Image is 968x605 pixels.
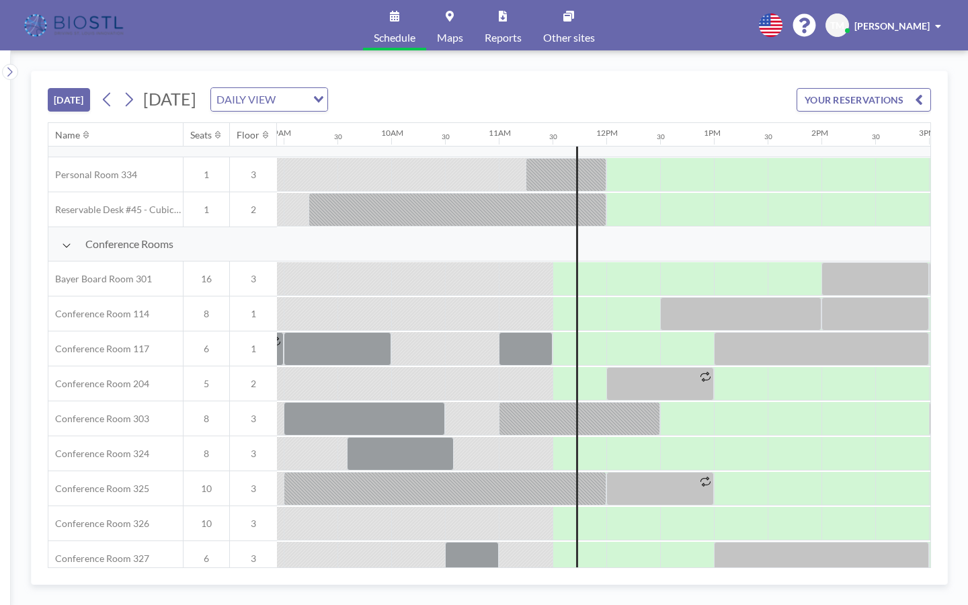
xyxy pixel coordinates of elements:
[374,32,415,43] span: Schedule
[48,88,90,112] button: [DATE]
[797,88,931,112] button: YOUR RESERVATIONS
[48,308,149,320] span: Conference Room 114
[489,128,511,138] div: 11AM
[184,169,229,181] span: 1
[230,343,277,355] span: 1
[48,169,137,181] span: Personal Room 334
[442,132,450,141] div: 30
[211,88,327,111] div: Search for option
[230,308,277,320] span: 1
[704,128,721,138] div: 1PM
[184,343,229,355] span: 6
[184,204,229,216] span: 1
[230,553,277,565] span: 3
[184,448,229,460] span: 8
[184,378,229,390] span: 5
[22,12,128,39] img: organization-logo
[85,237,173,251] span: Conference Rooms
[237,129,259,141] div: Floor
[230,204,277,216] span: 2
[184,413,229,425] span: 8
[485,32,522,43] span: Reports
[657,132,665,141] div: 30
[48,378,149,390] span: Conference Room 204
[543,32,595,43] span: Other sites
[437,32,463,43] span: Maps
[190,129,212,141] div: Seats
[184,308,229,320] span: 8
[764,132,772,141] div: 30
[214,91,278,108] span: DAILY VIEW
[280,91,305,108] input: Search for option
[184,518,229,530] span: 10
[596,128,618,138] div: 12PM
[48,518,149,530] span: Conference Room 326
[55,129,80,141] div: Name
[230,169,277,181] span: 3
[274,128,291,138] div: 9AM
[872,132,880,141] div: 30
[48,483,149,495] span: Conference Room 325
[184,483,229,495] span: 10
[854,20,930,32] span: [PERSON_NAME]
[811,128,828,138] div: 2PM
[230,483,277,495] span: 3
[549,132,557,141] div: 30
[830,19,844,32] span: TM
[230,273,277,285] span: 3
[48,413,149,425] span: Conference Room 303
[184,553,229,565] span: 6
[48,273,152,285] span: Bayer Board Room 301
[48,343,149,355] span: Conference Room 117
[381,128,403,138] div: 10AM
[919,128,936,138] div: 3PM
[48,553,149,565] span: Conference Room 327
[143,89,196,109] span: [DATE]
[230,413,277,425] span: 3
[230,448,277,460] span: 3
[48,448,149,460] span: Conference Room 324
[184,273,229,285] span: 16
[230,518,277,530] span: 3
[230,378,277,390] span: 2
[48,204,183,216] span: Reservable Desk #45 - Cubicle Area (Office 206)
[334,132,342,141] div: 30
